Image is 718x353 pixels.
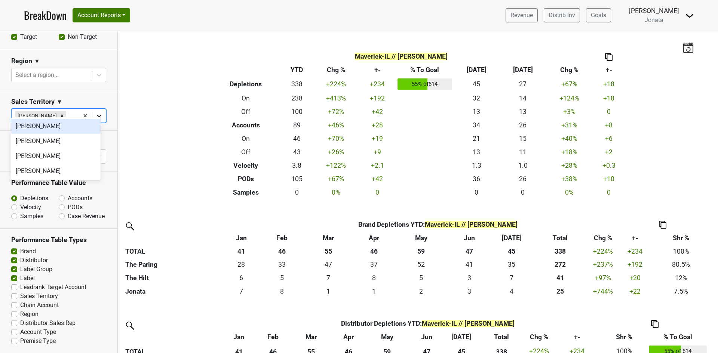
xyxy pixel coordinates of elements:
div: 7 [225,287,258,296]
td: +70 % [313,132,359,145]
td: 13 [453,105,500,118]
div: 8 [261,287,302,296]
img: Dropdown Menu [685,11,694,20]
th: Shr %: activate to sort column ascending [601,331,647,344]
div: Remove James Kenna [58,111,66,121]
th: +-: activate to sort column ascending [553,331,601,344]
td: +6 [592,132,625,145]
span: Jonata [645,16,663,24]
th: Chg % [313,63,359,77]
td: +224 % [313,77,359,92]
td: 80.5% [653,258,709,272]
td: 338 [281,77,313,92]
label: PODs [68,203,83,212]
a: Revenue [506,8,538,22]
div: 1 [354,287,394,296]
label: Samples [20,212,43,221]
th: TOTAL [123,245,223,258]
th: Jul: activate to sort column ascending [492,231,531,245]
img: Copy to clipboard [605,53,613,61]
div: 2 [398,287,445,296]
label: Distributor Sales Rep [20,319,76,328]
td: 0 [592,105,625,118]
th: Jul: activate to sort column ascending [445,331,478,344]
h3: Performance Table Value [11,179,106,187]
div: 37 [354,260,394,269]
th: Jun: activate to sort column ascending [408,331,446,344]
div: +192 [619,260,652,269]
label: Target [20,32,37,41]
th: 59 [396,245,447,258]
th: Mar: activate to sort column ascending [304,231,352,245]
th: Apr: activate to sort column ascending [352,231,396,245]
label: Sales Territory [20,292,58,301]
th: Off [211,145,281,159]
td: 46.917 [304,258,352,272]
td: 27 [500,77,546,92]
td: +122 % [313,159,359,172]
label: Label [20,274,35,283]
td: 36.999 [352,258,396,272]
span: +234 [628,248,642,255]
td: +97 % [589,272,617,285]
div: 41 [448,260,490,269]
th: % To Goal: activate to sort column ascending [647,331,709,344]
th: 47 [447,245,492,258]
td: +124 % [546,92,592,105]
span: Maverick-IL // [PERSON_NAME] [355,53,448,60]
div: 7 [494,273,530,283]
th: Chg %: activate to sort column ascending [589,231,617,245]
td: +18 % [546,145,592,159]
td: 0 [453,186,500,199]
th: Accounts [211,118,281,132]
span: Maverick-IL // [PERSON_NAME] [425,221,518,228]
div: [PERSON_NAME] [629,6,679,16]
th: Distributor Depletions YTD : [255,317,601,331]
img: filter [123,220,135,232]
td: +42 [359,105,396,118]
th: PODs [211,172,281,186]
th: 55 [304,245,352,258]
td: 26 [500,172,546,186]
td: 0 [500,186,546,199]
td: 0 % [313,186,359,199]
th: Feb: activate to sort column ascending [255,331,291,344]
td: 7.5% [653,285,709,298]
th: On [211,92,281,105]
td: +18 [592,77,625,92]
td: 7 [304,272,352,285]
th: YTD [281,63,313,77]
div: 28 [225,260,258,269]
td: 1.0 [500,159,546,172]
td: 33.16 [260,258,304,272]
div: 47 [306,260,350,269]
div: 3 [448,273,490,283]
a: BreakDown [24,7,67,23]
div: 33 [261,260,302,269]
span: ▼ [34,57,40,66]
div: 1 [306,287,350,296]
th: Jan: activate to sort column ascending [223,331,255,344]
th: Depletions [211,77,281,92]
th: &nbsp;: activate to sort column ascending [123,331,223,344]
td: 0 [359,186,396,199]
label: Leadrank Target Account [20,283,86,292]
label: Brand [20,247,36,256]
th: +- [592,63,625,77]
td: +46 % [313,118,359,132]
div: [PERSON_NAME] [11,164,101,179]
td: +42 [359,172,396,186]
th: The Paring [123,258,223,272]
td: +28 [359,118,396,132]
td: 1.083 [352,285,396,298]
th: &nbsp;: activate to sort column ascending [123,231,223,245]
th: Apr: activate to sort column ascending [331,331,366,344]
img: last_updated_date [682,42,694,53]
td: 11 [500,145,546,159]
th: Jonata [123,285,223,298]
td: 34.833 [492,258,531,272]
td: 5 [260,272,304,285]
label: Depletions [20,194,48,203]
td: 12% [653,272,709,285]
td: 89 [281,118,313,132]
